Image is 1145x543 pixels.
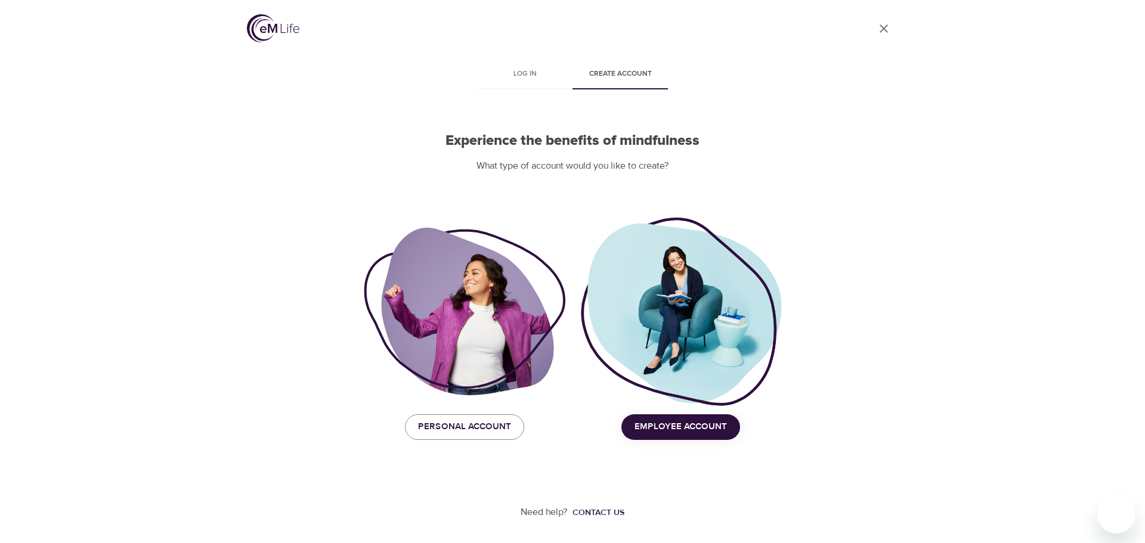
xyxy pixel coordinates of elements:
a: close [869,14,898,43]
a: Contact us [568,507,624,519]
h2: Experience the benefits of mindfulness [364,132,781,150]
iframe: Button to launch messaging window [1097,495,1135,533]
button: Employee Account [621,414,740,439]
p: Need help? [521,505,568,519]
button: Personal Account [405,414,524,439]
span: Create account [580,68,661,80]
span: Log in [484,68,565,80]
p: What type of account would you like to create? [364,159,781,173]
span: Personal Account [418,419,511,435]
div: Contact us [572,507,624,519]
img: logo [247,14,299,42]
span: Employee Account [635,419,727,435]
